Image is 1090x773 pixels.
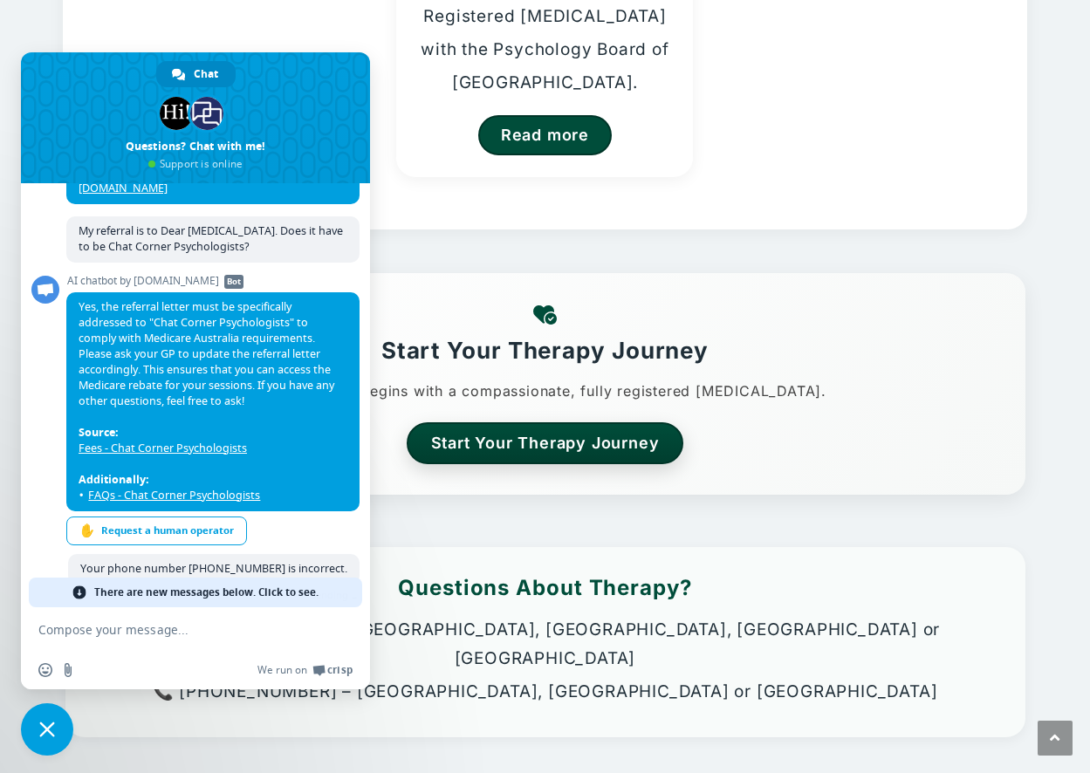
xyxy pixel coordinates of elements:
[83,678,1008,706] p: 📞 [PHONE_NUMBER] – [GEOGRAPHIC_DATA], [GEOGRAPHIC_DATA] or [GEOGRAPHIC_DATA]
[79,223,343,254] span: My referral is to Dear [MEDICAL_DATA]. Does it have to be Chat Corner Psychologists?
[79,299,334,503] span: Yes, the referral letter must be specifically addressed to "Chat Corner Psychologists" to comply ...
[21,703,73,756] div: Close chat
[83,573,1008,603] h3: Questions About Therapy?
[88,488,260,503] a: FAQs - Chat Corner Psychologists
[257,663,307,677] span: We run on
[65,273,1025,495] section: Start Your Therapy Journey
[79,523,95,537] span: ✋
[83,335,1008,366] h3: Start Your Therapy Journey
[66,275,360,287] span: AI chatbot by [DOMAIN_NAME]
[79,181,168,195] a: [DOMAIN_NAME]
[94,578,319,607] span: There are new messages below. Click to see.
[80,561,347,576] span: Your phone number [PHONE_NUMBER] is incorrect.
[478,115,612,155] a: Read more about Mark
[66,516,247,545] div: Request a human operator
[194,61,218,87] span: Chat
[257,663,353,677] a: We run onCrisp
[1038,721,1073,756] a: Scroll to the top of the page
[61,663,75,677] span: Send a file
[83,616,1008,673] p: 📞 [PHONE_NUMBER] – [GEOGRAPHIC_DATA], [GEOGRAPHIC_DATA], [GEOGRAPHIC_DATA] or [GEOGRAPHIC_DATA]
[38,663,52,677] span: Insert an emoji
[327,663,353,677] span: Crisp
[79,425,119,440] span: Source:
[79,441,247,455] a: Fees - Chat Corner Psychologists
[83,377,1008,405] p: Your journey begins with a compassionate, fully registered [MEDICAL_DATA].
[407,422,684,464] a: Start your therapy journey
[156,61,236,87] div: Chat
[79,472,149,487] span: Additionally:
[224,275,243,289] span: Bot
[38,622,314,638] textarea: Compose your message...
